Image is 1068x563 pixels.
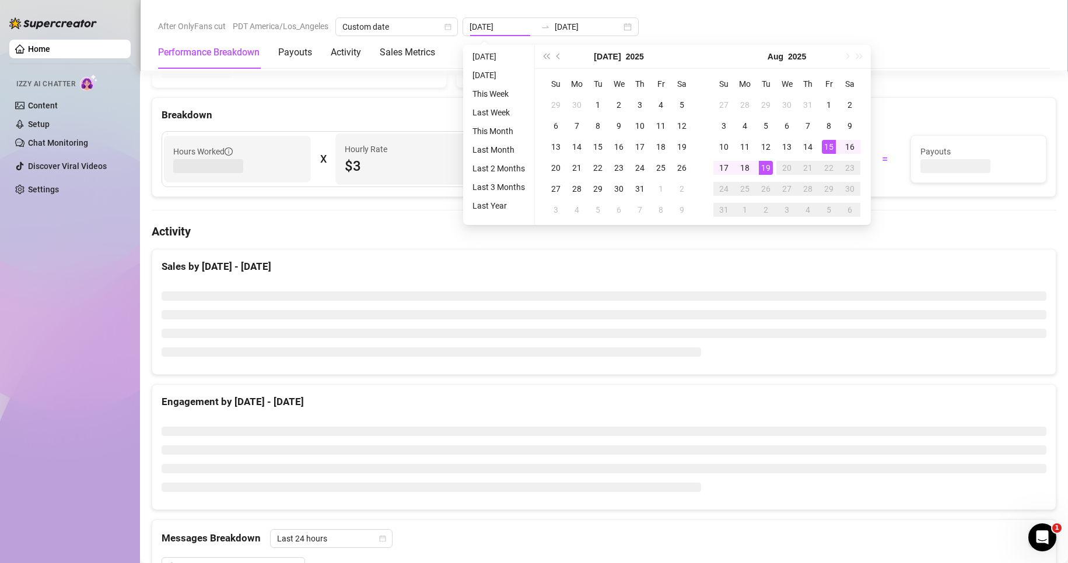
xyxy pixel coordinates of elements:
a: Home [28,44,50,54]
input: End date [555,20,621,33]
span: info-circle [225,147,233,156]
div: Engagement by [DATE] - [DATE] [162,394,1046,410]
span: After OnlyFans cut [158,17,226,35]
span: calendar [444,23,451,30]
div: X [320,150,326,168]
div: = [866,150,904,168]
a: Discover Viral Videos [28,161,107,171]
div: + [492,150,529,168]
a: Content [28,101,58,110]
span: calendar [379,535,386,542]
h4: Activity [152,223,1056,240]
span: Custom date [342,18,451,36]
a: Settings [28,185,59,194]
div: Sales by [DATE] - [DATE] [162,259,1046,275]
img: AI Chatter [80,74,98,91]
span: Izzy AI Chatter [16,79,75,90]
div: Activity [331,45,361,59]
span: PDT America/Los_Angeles [233,17,328,35]
a: Chat Monitoring [28,138,88,147]
span: $3 [345,157,473,175]
span: Hours Worked [173,145,233,158]
a: Setup [28,119,50,129]
div: Sales Metrics [380,45,435,59]
input: Start date [470,20,536,33]
span: swap-right [541,22,550,31]
div: Messages Breakdown [162,529,1046,548]
span: Payouts [920,145,1037,158]
div: Breakdown [162,107,1046,123]
iframe: Intercom live chat [1028,523,1056,551]
span: 1 [1052,523,1062,533]
div: Performance Breakdown [158,45,260,59]
article: Commissions [719,143,768,156]
article: Hourly Rate [345,143,387,156]
span: Last 24 hours [277,530,386,547]
span: 3 % [719,157,848,175]
div: Payouts [278,45,312,59]
span: to [541,22,550,31]
div: X [695,150,701,168]
img: logo-BBDzfeDw.svg [9,17,97,29]
span: Sales [548,145,676,158]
